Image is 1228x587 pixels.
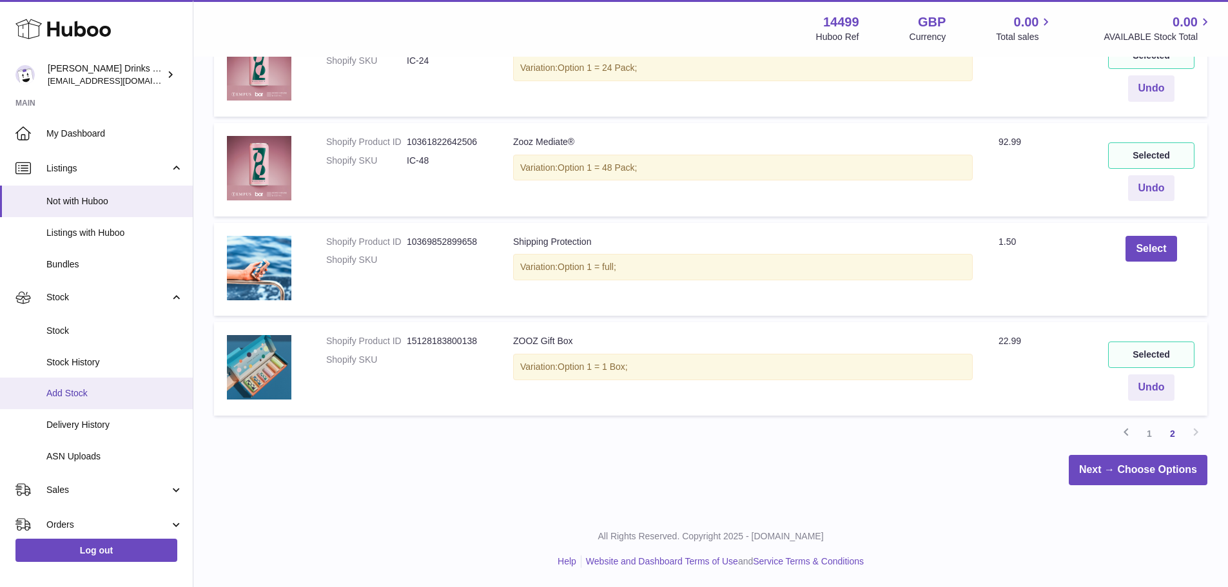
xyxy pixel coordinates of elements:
span: [EMAIL_ADDRESS][DOMAIN_NAME] [48,75,190,86]
span: Sales [46,484,170,496]
span: Stock [46,291,170,303]
span: 92.99 [999,137,1021,147]
dt: Shopify Product ID [326,236,407,248]
span: Option 1 = 24 Pack; [558,63,637,73]
strong: 14499 [823,14,859,31]
span: Stock History [46,356,183,369]
dt: Shopify Product ID [326,136,407,148]
dd: 15128183800138 [407,335,487,347]
span: Listings [46,162,170,175]
button: Undo [1128,75,1175,102]
div: Selected [1108,142,1194,169]
span: AVAILABLE Stock Total [1104,31,1213,43]
div: Variation: [513,55,973,81]
span: Listings with Huboo [46,227,183,239]
div: [PERSON_NAME] Drinks LTD (t/a Zooz) [48,63,164,87]
dt: Shopify SKU [326,55,407,67]
span: 22.99 [999,336,1021,346]
a: 0.00 Total sales [996,14,1053,43]
div: Currency [910,31,946,43]
img: Stepan_Komar_remove_logo__make_variations_of_this_image__keep_it_the_same_1968e2f6-70ca-40dd-8bfa... [227,335,291,399]
span: Total sales [996,31,1053,43]
div: Huboo Ref [816,31,859,43]
img: MEDIATE_1_68be7b9d-234d-4eb2-b0ee-639b03038b08.png [227,36,291,101]
span: Stock [46,325,183,337]
a: 0.00 AVAILABLE Stock Total [1104,14,1213,43]
div: Shipping Protection [513,236,973,248]
div: Zooz Mediate® [513,136,973,148]
dd: 10361822642506 [407,136,487,148]
div: ZOOZ Gift Box [513,335,973,347]
img: MEDIATE_1_68be7b9d-234d-4eb2-b0ee-639b03038b08.png [227,136,291,200]
span: Option 1 = full; [558,262,616,272]
dt: Shopify SKU [326,155,407,167]
span: Bundles [46,258,183,271]
span: Option 1 = 1 Box; [558,361,628,372]
button: Undo [1128,175,1175,202]
span: ASN Uploads [46,450,183,463]
dt: Shopify SKU [326,254,407,266]
dt: Shopify SKU [326,354,407,366]
a: Help [558,556,576,566]
span: Option 1 = 48 Pack; [558,162,637,173]
p: All Rights Reserved. Copyright 2025 - [DOMAIN_NAME] [204,530,1218,543]
img: zoozboathand.png [227,236,291,300]
dt: Shopify Product ID [326,335,407,347]
div: Selected [1108,342,1194,368]
a: 2 [1161,422,1184,445]
a: Log out [15,539,177,562]
div: Variation: [513,354,973,380]
a: Website and Dashboard Terms of Use [586,556,738,566]
span: 0.00 [1173,14,1198,31]
span: Orders [46,519,170,531]
dd: IC-48 [407,155,487,167]
span: Add Stock [46,387,183,399]
span: Delivery History [46,419,183,431]
dd: IC-24 [407,55,487,67]
li: and [581,555,864,568]
span: Not with Huboo [46,195,183,207]
span: 0.00 [1014,14,1039,31]
span: 1.50 [999,236,1016,247]
div: Variation: [513,254,973,280]
dd: 10369852899658 [407,236,487,248]
img: internalAdmin-14499@internal.huboo.com [15,65,35,84]
a: 1 [1138,422,1161,445]
span: My Dashboard [46,128,183,140]
strong: GBP [918,14,946,31]
button: Select [1126,236,1176,262]
a: Next → Choose Options [1069,455,1207,485]
button: Undo [1128,374,1175,401]
a: Service Terms & Conditions [753,556,864,566]
div: Variation: [513,155,973,181]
